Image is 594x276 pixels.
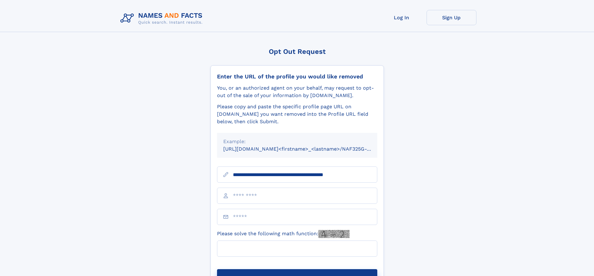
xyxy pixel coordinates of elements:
div: You, or an authorized agent on your behalf, may request to opt-out of the sale of your informatio... [217,84,377,99]
small: [URL][DOMAIN_NAME]<firstname>_<lastname>/NAF325G-xxxxxxxx [223,146,389,152]
div: Opt Out Request [210,48,384,55]
label: Please solve the following math function: [217,230,350,238]
div: Example: [223,138,371,145]
a: Sign Up [427,10,476,25]
a: Log In [377,10,427,25]
div: Enter the URL of the profile you would like removed [217,73,377,80]
img: Logo Names and Facts [118,10,208,27]
div: Please copy and paste the specific profile page URL on [DOMAIN_NAME] you want removed into the Pr... [217,103,377,125]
